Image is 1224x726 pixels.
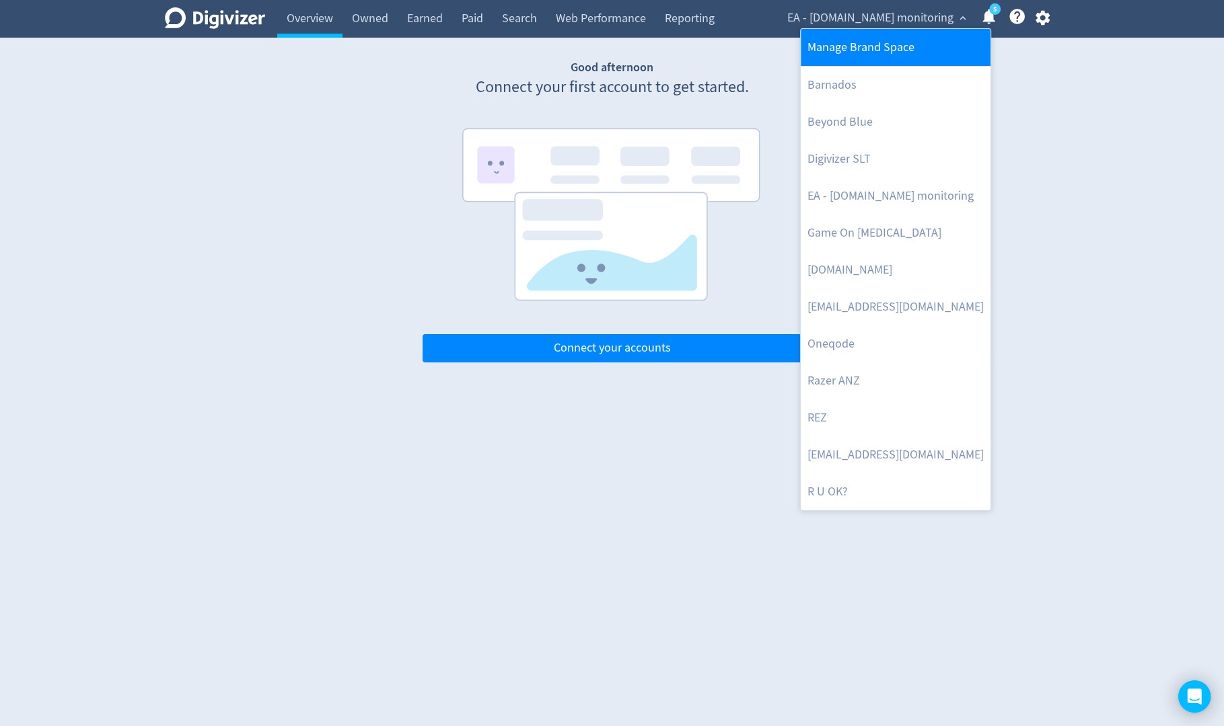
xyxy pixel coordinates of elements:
[801,140,991,177] a: Digivizer SLT
[801,436,991,473] a: [EMAIL_ADDRESS][DOMAIN_NAME]
[801,362,991,399] a: Razer ANZ
[801,288,991,325] a: [EMAIL_ADDRESS][DOMAIN_NAME]
[801,251,991,288] a: [DOMAIN_NAME]
[801,399,991,436] a: REZ
[801,177,991,214] a: EA - [DOMAIN_NAME] monitoring
[801,325,991,362] a: Oneqode
[801,29,991,66] a: Manage Brand Space
[1178,680,1211,713] div: Open Intercom Messenger
[801,214,991,251] a: Game On [MEDICAL_DATA]
[801,104,991,140] a: Beyond Blue
[801,473,991,510] a: R U OK?
[801,67,991,104] a: Barnados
